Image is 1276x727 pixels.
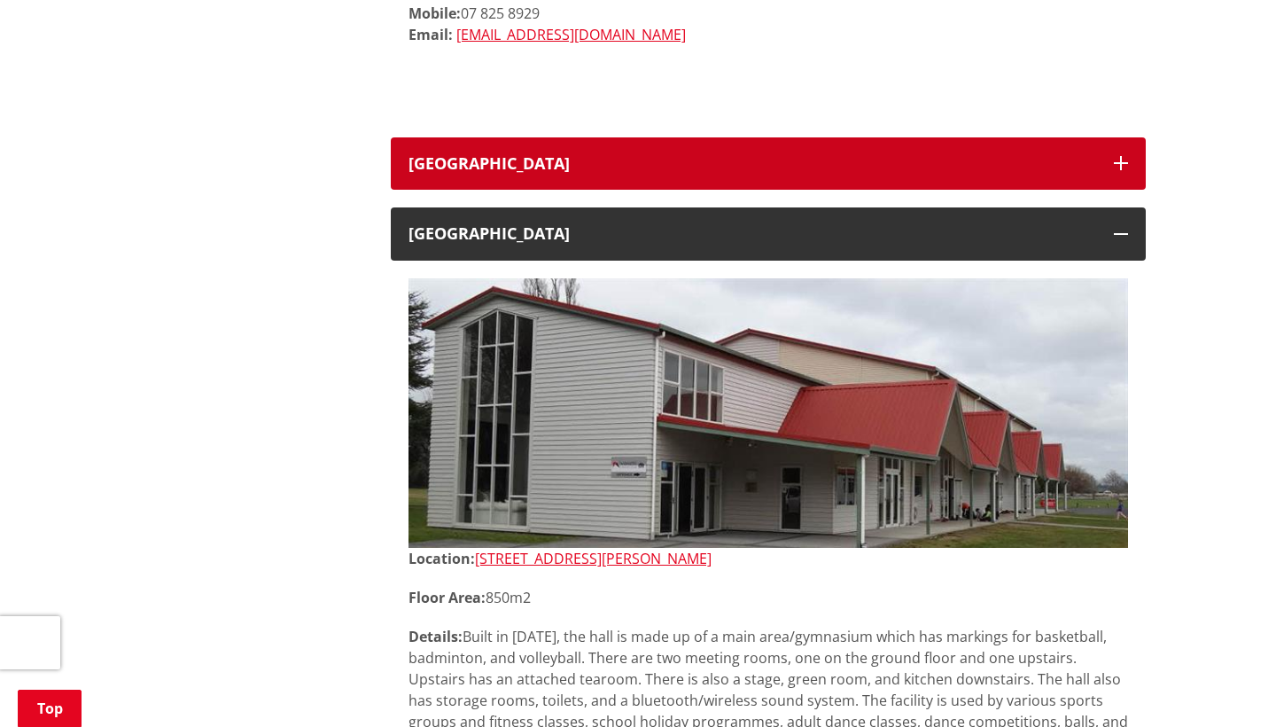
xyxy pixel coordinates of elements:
[475,549,712,568] a: [STREET_ADDRESS][PERSON_NAME]
[408,155,1096,173] h3: [GEOGRAPHIC_DATA]
[408,25,453,44] strong: Email:
[408,278,1128,548] img: Tamahere-Hall-and-Community-Centre-2
[408,588,486,607] strong: Floor Area:
[456,25,686,44] a: [EMAIL_ADDRESS][DOMAIN_NAME]
[408,549,475,568] strong: Location:
[408,4,461,23] strong: Mobile:
[408,225,1096,243] h3: [GEOGRAPHIC_DATA]
[18,690,82,727] a: Top
[1194,653,1258,716] iframe: Messenger Launcher
[408,627,463,646] strong: Details:
[391,137,1146,191] button: [GEOGRAPHIC_DATA]
[391,207,1146,261] button: [GEOGRAPHIC_DATA]
[408,587,1128,608] p: 850m2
